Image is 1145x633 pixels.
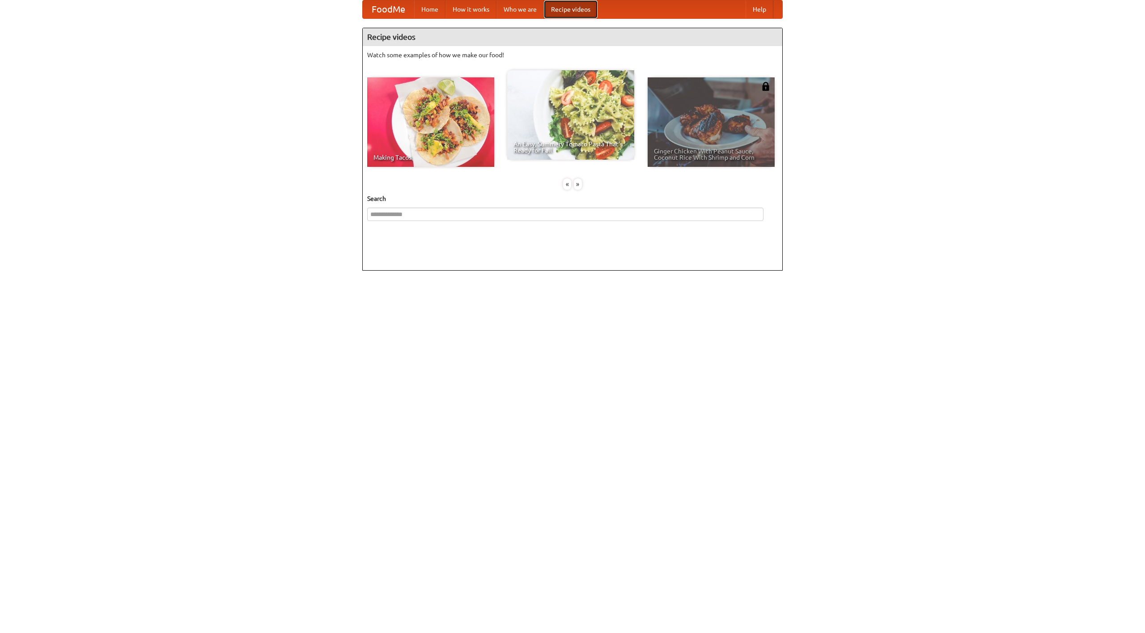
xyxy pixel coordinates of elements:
a: Who we are [496,0,544,18]
a: Help [746,0,773,18]
p: Watch some examples of how we make our food! [367,51,778,59]
div: « [563,178,571,190]
a: Recipe videos [544,0,598,18]
h4: Recipe videos [363,28,782,46]
h5: Search [367,194,778,203]
img: 483408.png [761,82,770,91]
a: FoodMe [363,0,414,18]
div: » [574,178,582,190]
span: An Easy, Summery Tomato Pasta That's Ready for Fall [513,141,628,153]
a: Home [414,0,445,18]
a: Making Tacos [367,77,494,167]
a: How it works [445,0,496,18]
span: Making Tacos [373,154,488,161]
a: An Easy, Summery Tomato Pasta That's Ready for Fall [507,70,634,160]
